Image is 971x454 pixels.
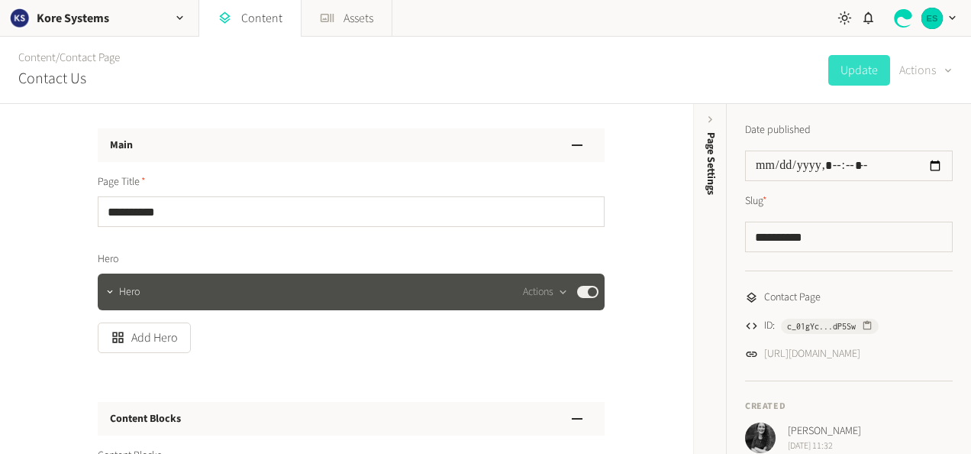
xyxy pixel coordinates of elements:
[37,9,109,28] h2: Kore Systems
[98,174,146,190] span: Page Title
[781,319,879,334] button: c_01gYc...dP5Sw
[787,319,856,333] span: c_01gYc...dP5Sw
[764,290,821,306] span: Contact Page
[98,323,191,353] button: Add Hero
[745,193,767,209] label: Slug
[899,55,953,86] button: Actions
[98,251,118,268] span: Hero
[9,8,31,29] img: Kore Systems
[745,122,811,138] label: Date published
[60,50,120,66] a: Contact Page
[18,67,86,90] h2: Contact Us
[110,411,181,427] h3: Content Blocks
[745,400,953,413] h4: Created
[764,318,775,334] span: ID:
[56,50,60,66] span: /
[764,346,860,362] a: [URL][DOMAIN_NAME]
[828,55,890,86] button: Update
[745,423,776,453] img: Hollie Duncan
[18,50,56,66] a: Content
[921,8,943,29] img: Emily Sardo
[788,439,861,453] span: [DATE] 11:32
[110,138,133,154] h3: Main
[703,132,719,195] span: Page Settings
[788,423,861,439] span: [PERSON_NAME]
[119,284,140,300] span: Hero
[523,283,568,301] button: Actions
